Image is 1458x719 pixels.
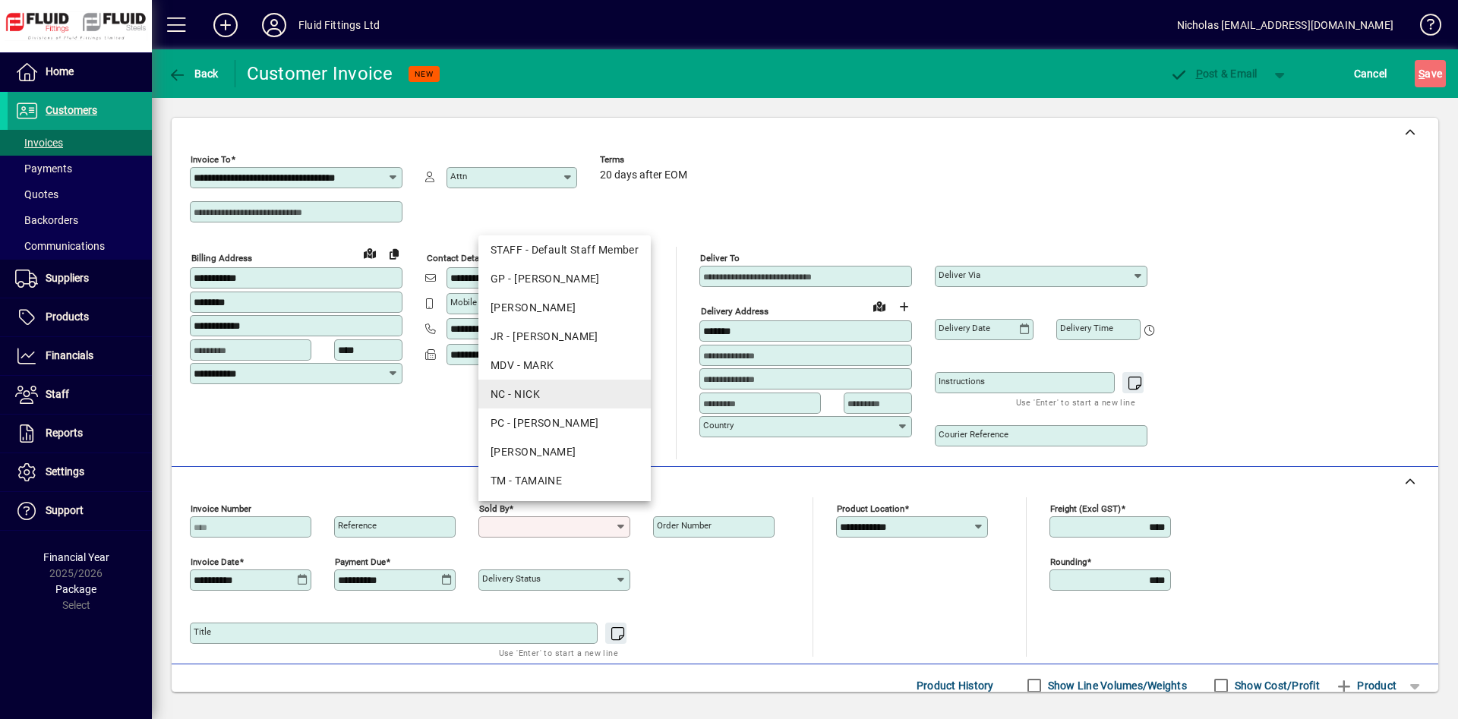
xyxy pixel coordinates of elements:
mat-label: Reference [338,520,377,531]
span: S [1419,68,1425,80]
div: Nicholas [EMAIL_ADDRESS][DOMAIN_NAME] [1177,13,1393,37]
div: STAFF - Default Staff Member [491,242,639,258]
mat-option: PC - PAUL [478,408,651,437]
app-page-header-button: Back [152,60,235,87]
mat-hint: Use 'Enter' to start a new line [1016,393,1135,411]
mat-label: Mobile [450,297,477,307]
a: Support [8,492,152,530]
mat-label: Payment due [335,557,386,567]
button: Post & Email [1162,60,1265,87]
a: Reports [8,415,152,453]
span: Settings [46,465,84,478]
mat-label: Order number [657,520,712,531]
mat-label: Freight (excl GST) [1050,503,1121,514]
span: Financials [46,349,93,361]
a: View on map [867,294,892,318]
span: Invoices [15,137,63,149]
button: Profile [250,11,298,39]
a: Settings [8,453,152,491]
label: Show Line Volumes/Weights [1045,678,1187,693]
span: Cancel [1354,61,1387,86]
mat-option: NC - NICK [478,380,651,408]
span: Reports [46,427,83,439]
div: Fluid Fittings Ltd [298,13,380,37]
span: Products [46,311,89,323]
button: Choose address [892,295,916,319]
mat-label: Deliver via [939,270,980,280]
span: Financial Year [43,551,109,563]
mat-option: STAFF - Default Staff Member [478,235,651,264]
div: JR - [PERSON_NAME] [491,329,639,345]
mat-label: Delivery time [1060,323,1113,333]
span: Product History [917,673,994,698]
a: Suppliers [8,260,152,298]
span: Home [46,65,74,77]
mat-label: Delivery date [939,323,990,333]
a: Quotes [8,181,152,207]
button: Product [1327,672,1404,699]
mat-option: JR - John Rossouw [478,322,651,351]
mat-label: Deliver To [700,253,740,263]
mat-label: Country [703,420,734,430]
button: Copy to Delivery address [382,241,406,266]
span: ave [1419,61,1442,86]
a: Financials [8,337,152,375]
mat-label: Product location [837,503,904,514]
mat-label: Attn [450,171,467,181]
mat-label: Invoice date [191,557,239,567]
span: ost & Email [1169,68,1258,80]
div: Customer Invoice [247,61,393,86]
div: MDV - MARK [491,358,639,374]
mat-label: Invoice number [191,503,251,514]
a: Products [8,298,152,336]
button: Save [1415,60,1446,87]
mat-label: Rounding [1050,557,1087,567]
div: [PERSON_NAME] [491,444,639,460]
mat-label: Courier Reference [939,429,1008,440]
mat-option: GP - Grant Petersen [478,264,651,293]
div: GP - [PERSON_NAME] [491,271,639,287]
label: Show Cost/Profit [1232,678,1320,693]
span: NEW [415,69,434,79]
span: P [1196,68,1203,80]
mat-option: JJ - JENI [478,293,651,322]
button: Back [164,60,222,87]
mat-label: Invoice To [191,154,231,165]
a: Knowledge Base [1409,3,1439,52]
mat-label: Sold by [479,503,509,514]
button: Product History [910,672,1000,699]
div: TM - TAMAINE [491,473,639,489]
a: Home [8,53,152,91]
a: Payments [8,156,152,181]
span: Product [1335,673,1396,698]
div: PC - [PERSON_NAME] [491,415,639,431]
a: Staff [8,376,152,414]
div: NC - NICK [491,386,639,402]
mat-option: MDV - MARK [478,351,651,380]
span: Quotes [15,188,58,200]
a: Backorders [8,207,152,233]
a: Invoices [8,130,152,156]
a: View on map [358,241,382,265]
span: Support [46,504,84,516]
span: Backorders [15,214,78,226]
mat-hint: Use 'Enter' to start a new line [499,644,618,661]
button: Add [201,11,250,39]
span: Suppliers [46,272,89,284]
span: Package [55,583,96,595]
span: Payments [15,162,72,175]
span: Communications [15,240,105,252]
mat-label: Instructions [939,376,985,386]
mat-label: Delivery status [482,573,541,584]
span: Back [168,68,219,80]
a: Communications [8,233,152,259]
span: Terms [600,155,691,165]
span: Staff [46,388,69,400]
div: [PERSON_NAME] [491,300,639,316]
mat-label: Title [194,626,211,637]
mat-option: TM - TAMAINE [478,466,651,495]
mat-option: RP - Richard [478,437,651,466]
button: Cancel [1350,60,1391,87]
span: 20 days after EOM [600,169,687,181]
span: Customers [46,104,97,116]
